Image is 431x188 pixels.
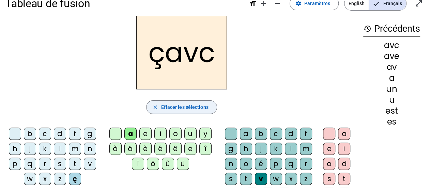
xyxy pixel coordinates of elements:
[124,143,137,155] div: â
[300,128,312,140] div: f
[240,158,252,170] div: o
[39,143,51,155] div: k
[363,118,420,126] div: es
[109,143,122,155] div: à
[84,158,96,170] div: v
[184,143,197,155] div: ë
[270,158,282,170] div: p
[270,173,282,185] div: w
[39,158,51,170] div: r
[285,158,297,170] div: q
[255,158,267,170] div: é
[240,128,252,140] div: a
[24,143,36,155] div: j
[139,128,152,140] div: e
[39,173,51,185] div: x
[240,173,252,185] div: t
[69,173,81,185] div: ç
[285,143,297,155] div: l
[139,143,152,155] div: è
[255,143,267,155] div: j
[24,158,36,170] div: q
[285,173,297,185] div: x
[323,173,335,185] div: s
[69,143,81,155] div: m
[84,128,96,140] div: g
[363,107,420,115] div: est
[124,128,137,140] div: a
[146,100,217,114] button: Effacer les sélections
[255,173,267,185] div: v
[285,128,297,140] div: d
[363,96,420,104] div: u
[154,128,167,140] div: i
[338,143,350,155] div: i
[54,143,66,155] div: l
[225,173,237,185] div: s
[54,173,66,185] div: z
[363,25,371,33] mat-icon: history
[270,143,282,155] div: k
[295,0,302,6] mat-icon: settings
[162,158,174,170] div: û
[300,143,312,155] div: m
[9,143,21,155] div: h
[323,158,335,170] div: o
[24,128,36,140] div: b
[338,128,350,140] div: a
[363,52,420,60] div: ave
[169,128,182,140] div: o
[199,143,212,155] div: î
[363,63,420,71] div: av
[184,128,197,140] div: u
[300,158,312,170] div: r
[24,173,36,185] div: w
[323,143,335,155] div: e
[363,85,420,93] div: un
[9,158,21,170] div: p
[363,41,420,49] div: avc
[225,158,237,170] div: n
[363,74,420,82] div: a
[147,158,159,170] div: ô
[363,21,420,37] h3: Précédents
[300,173,312,185] div: z
[54,158,66,170] div: s
[225,143,237,155] div: g
[161,103,208,111] span: Effacer les sélections
[255,128,267,140] div: b
[84,143,96,155] div: n
[54,128,66,140] div: d
[169,143,182,155] div: ê
[154,143,167,155] div: é
[338,158,350,170] div: d
[240,143,252,155] div: h
[69,158,81,170] div: t
[152,104,158,110] mat-icon: close
[270,128,282,140] div: c
[177,158,189,170] div: ü
[132,158,144,170] div: ï
[338,173,350,185] div: t
[199,128,212,140] div: y
[69,128,81,140] div: f
[136,16,227,89] h2: çavc
[39,128,51,140] div: c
